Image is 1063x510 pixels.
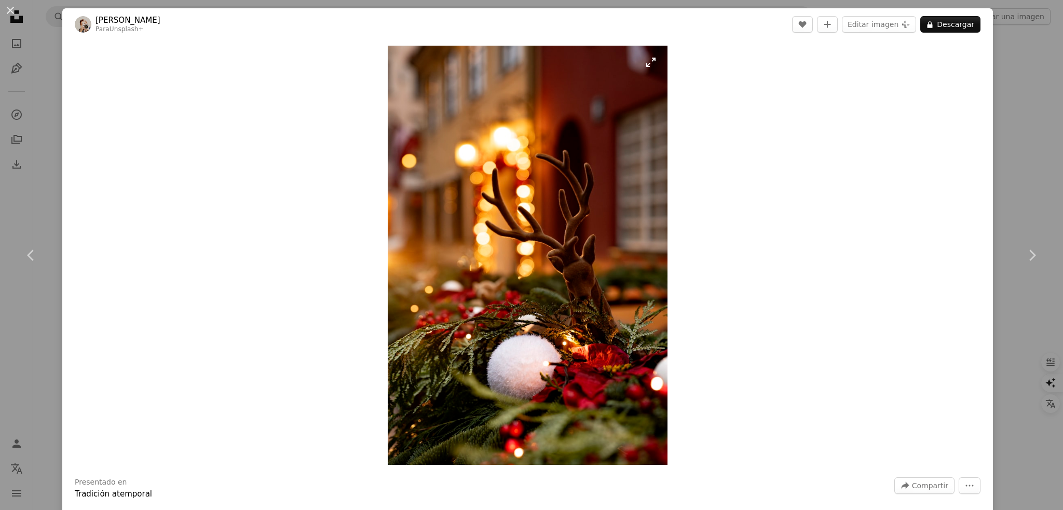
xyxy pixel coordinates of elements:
img: Ve al perfil de laura adai [75,16,91,33]
img: Un primer plano de una corona de Navidad con luces en el fondo [388,46,667,465]
span: Compartir [912,478,948,493]
button: Editar imagen [842,16,916,33]
button: Descargar [920,16,980,33]
a: Unsplash+ [110,25,144,33]
a: Tradición atemporal [75,489,152,499]
button: Compartir esta imagen [894,477,955,494]
a: Siguiente [1001,205,1063,305]
div: Para [96,25,160,34]
h3: Presentado en [75,477,127,488]
button: Más acciones [959,477,980,494]
button: Me gusta [792,16,813,33]
button: Añade a la colección [817,16,838,33]
a: [PERSON_NAME] [96,15,160,25]
button: Ampliar en esta imagen [388,46,667,465]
